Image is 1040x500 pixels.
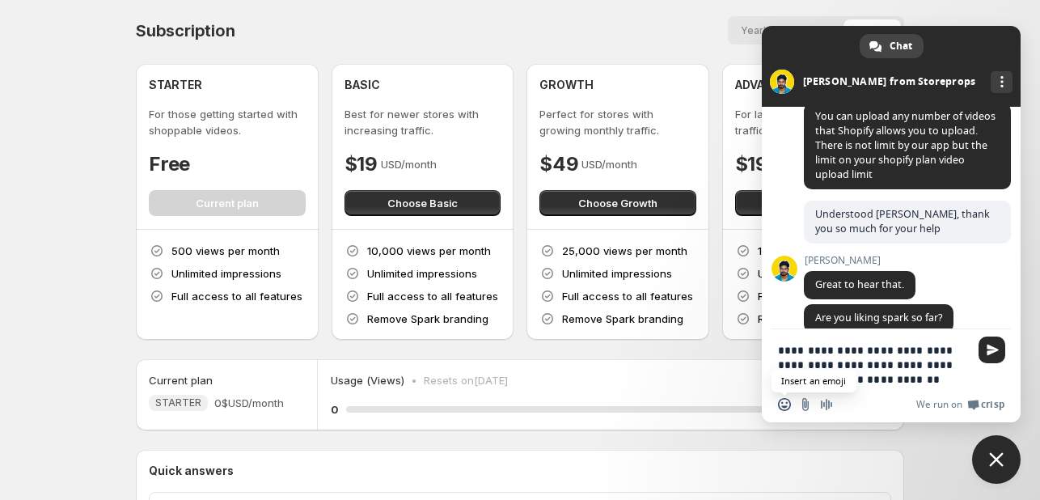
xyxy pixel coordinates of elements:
[562,265,672,282] p: Unlimited impressions
[741,24,772,36] span: Yearly
[539,77,594,93] h4: GROWTH
[815,109,996,181] span: You can upload any number of videos that Shopify allows you to upload. There is not limit by our ...
[149,463,891,479] p: Quick answers
[981,398,1004,411] span: Crisp
[916,398,962,411] span: We run on
[367,311,488,327] p: Remove Spark branding
[778,398,791,411] span: Insert an emoji
[171,243,280,259] p: 500 views per month
[778,24,827,36] span: Save 20%
[331,401,338,417] h5: 0
[890,34,912,58] span: Chat
[799,398,812,411] span: Send a file
[735,151,781,177] h4: $199
[387,195,458,211] span: Choose Basic
[991,71,1013,93] div: More channels
[562,243,687,259] p: 25,000 views per month
[735,77,797,93] h4: ADVANCED
[367,265,477,282] p: Unlimited impressions
[758,243,889,259] p: 100,000 views per month
[539,151,578,177] h4: $49
[171,288,302,304] p: Full access to all features
[778,343,969,387] textarea: Compose your message...
[815,207,990,235] span: Understood [PERSON_NAME], thank you so much for your help
[820,398,833,411] span: Audio message
[331,372,404,388] p: Usage (Views)
[381,156,437,172] p: USD/month
[562,311,683,327] p: Remove Spark branding
[345,106,501,138] p: Best for newer stores with increasing traffic.
[149,106,306,138] p: For those getting started with shoppable videos.
[149,151,190,177] h4: Free
[149,372,213,388] h5: Current plan
[367,243,491,259] p: 10,000 views per month
[578,195,657,211] span: Choose Growth
[815,311,942,324] span: Are you liking spark so far?
[411,372,417,388] p: •
[345,77,380,93] h4: BASIC
[979,337,1005,363] span: Send
[345,190,501,216] button: Choose Basic
[916,398,1004,411] a: We run onCrisp
[758,265,868,282] p: Unlimited impressions
[860,34,924,58] div: Chat
[171,265,281,282] p: Unlimited impressions
[367,288,498,304] p: Full access to all features
[843,19,901,41] button: Monthly
[735,190,892,216] button: Choose Advanced
[539,190,696,216] button: Choose Growth
[214,395,284,411] span: 0$ USD/month
[815,278,904,291] span: Great to hear that.
[804,255,915,266] span: [PERSON_NAME]
[539,106,696,138] p: Perfect for stores with growing monthly traffic.
[424,372,508,388] p: Resets on [DATE]
[149,77,202,93] h4: STARTER
[562,288,693,304] p: Full access to all features
[136,21,235,40] h4: Subscription
[581,156,637,172] p: USD/month
[155,396,201,409] span: STARTER
[972,435,1021,484] div: Close chat
[345,151,378,177] h4: $19
[758,288,889,304] p: Full access to all features
[758,311,879,327] p: Remove Spark branding
[731,19,837,41] button: YearlySave 20%
[735,106,892,138] p: For larger stores with heavy traffic volume.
